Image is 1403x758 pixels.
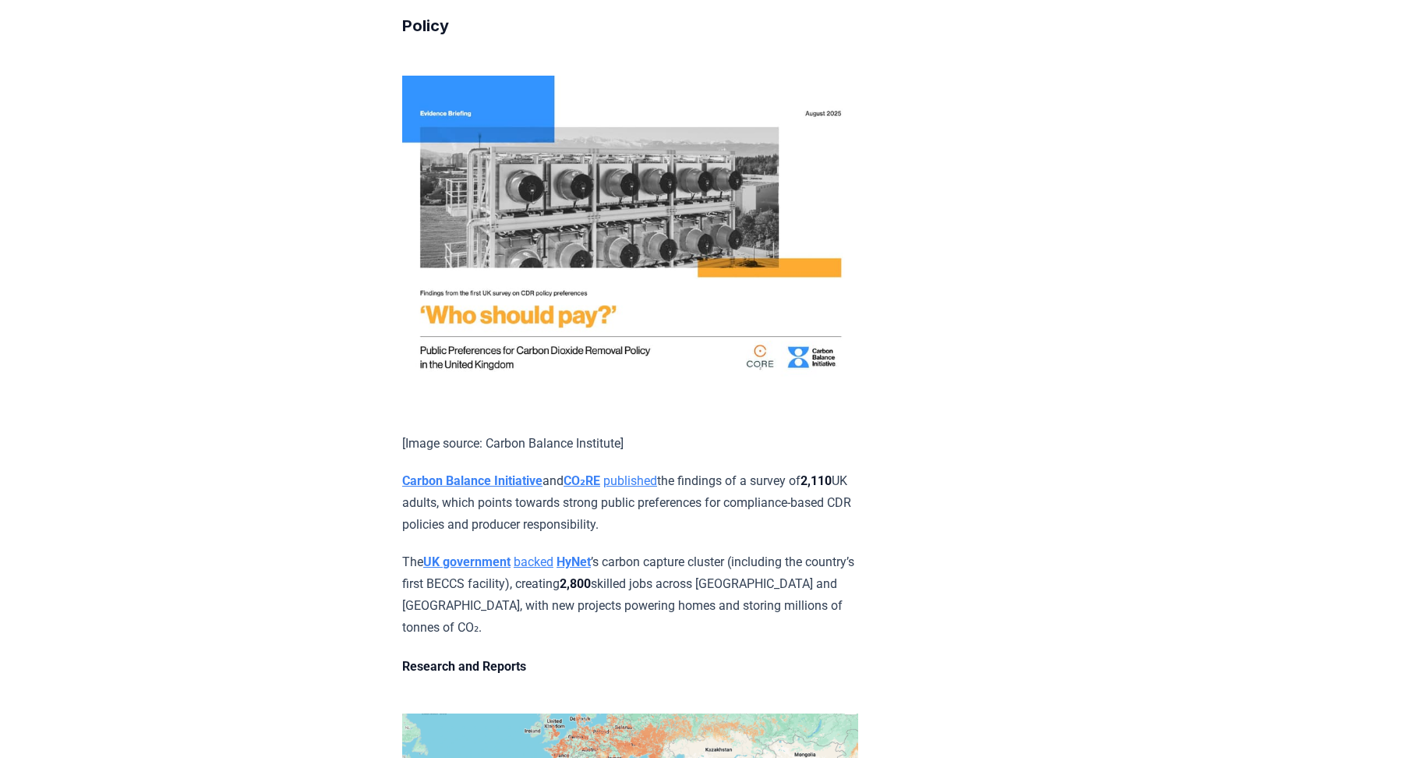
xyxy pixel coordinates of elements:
p: [Image source: Carbon Balance Institute] [402,433,858,455]
p: and the findings of a survey of UK adults, which points towards strong public preferences for com... [402,470,858,536]
img: blog post image [402,76,858,395]
p: The ’s carbon capture cluster (including the country’s first BECCS facility), creating skilled jo... [402,551,858,639]
a: backed [514,554,553,569]
strong: 2,110 [800,473,832,488]
a: published [603,473,657,488]
strong: 2,800 [560,576,591,591]
a: CO₂RE [564,473,600,488]
a: Carbon Balance Initiative [402,473,542,488]
strong: Policy [402,16,449,35]
a: UK government [423,554,511,569]
strong: Research and Reports [402,659,526,674]
a: HyNet [557,554,591,569]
